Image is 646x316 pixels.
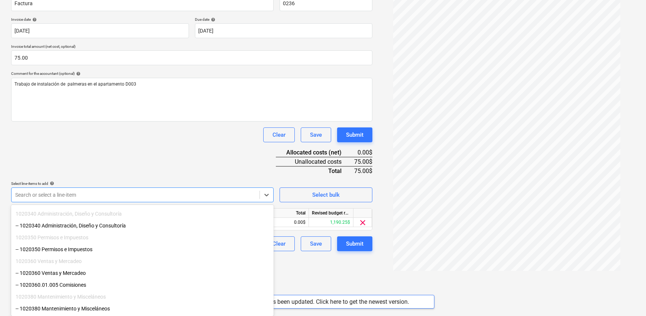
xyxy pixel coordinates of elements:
div: -- 1020340 Administración, Diseño y Consultoría [11,220,274,232]
div: Widget de chat [609,280,646,316]
span: help [75,71,81,76]
button: Clear [263,236,295,251]
div: 1020350 Permisos e Impuestos [11,232,274,243]
div: Total [276,166,353,175]
div: -- 1020360 Ventas y Mercadeo [11,267,274,279]
div: Planyard app has been updated. Click here to get the newest version. [230,298,409,305]
button: Save [301,236,331,251]
span: help [209,17,215,22]
div: 1020380 Mantenimiento y Misceláneos [11,291,274,303]
div: Submit [346,130,363,140]
div: 75.00$ [353,157,373,166]
div: Save [310,130,322,140]
div: Save [310,239,322,249]
div: Comment for the accountant (optional) [11,71,372,76]
input: Due date not specified [195,23,373,38]
button: Submit [337,127,372,142]
input: Invoice date not specified [11,23,189,38]
div: 0.00$ [353,148,373,157]
div: Due date [195,17,373,22]
iframe: Chat Widget [609,280,646,316]
div: Allocated costs (net) [276,148,353,157]
div: 1020360 Ventas y Mercadeo [11,255,274,267]
div: Submit [346,239,363,249]
span: help [48,181,54,186]
span: help [31,17,37,22]
button: Clear [263,127,295,142]
div: -- 1020380 Mantenimiento y Misceláneos [11,303,274,315]
div: Revised budget remaining [309,209,353,218]
input: Invoice total amount (net cost, optional) [11,50,372,65]
div: 1020340 Administración, Diseño y Consultoría [11,208,274,220]
div: Select line-items to add [11,181,274,186]
button: Save [301,127,331,142]
div: -- 1020350 Permisos e Impuestos [11,243,274,255]
button: Submit [337,236,372,251]
div: 1,190.25$ [309,218,353,227]
div: -- 1020360.01.005 Comisiones [11,279,274,291]
p: Invoice total amount (net cost, optional) [11,44,372,50]
span: clear [358,218,367,227]
div: Clear [273,239,286,249]
div: Clear [273,130,286,140]
div: Invoice date [11,17,189,22]
div: Select bulk [312,190,340,200]
button: Select bulk [280,187,372,202]
div: 75.00$ [353,166,373,175]
span: Trabajo de instalación de palmeras en el apartamento D003 [14,82,136,87]
div: 0.00$ [264,218,309,227]
div: Unallocated costs [276,157,353,166]
div: Total [264,209,309,218]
